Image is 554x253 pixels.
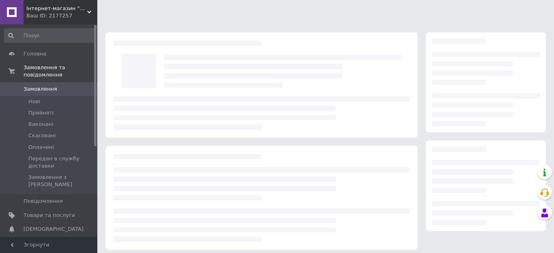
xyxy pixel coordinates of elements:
span: Інтернет-магазин "PriceShop" [26,5,87,12]
span: Скасовані [28,132,56,139]
span: Виконані [28,121,54,128]
div: Ваш ID: 2177257 [26,12,97,19]
span: Головна [24,50,46,57]
input: Пошук [4,28,96,43]
span: Замовлення та повідомлення [24,64,97,79]
span: [DEMOGRAPHIC_DATA] [24,225,84,233]
span: Товари та послуги [24,212,75,219]
span: Нові [28,98,40,105]
span: Передан в службу доставки [28,155,95,170]
span: Оплачені [28,144,54,151]
span: Повідомлення [24,198,63,205]
span: Замовлення [24,85,57,93]
span: Замовлення з [PERSON_NAME] [28,174,95,188]
span: Прийняті [28,109,54,117]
